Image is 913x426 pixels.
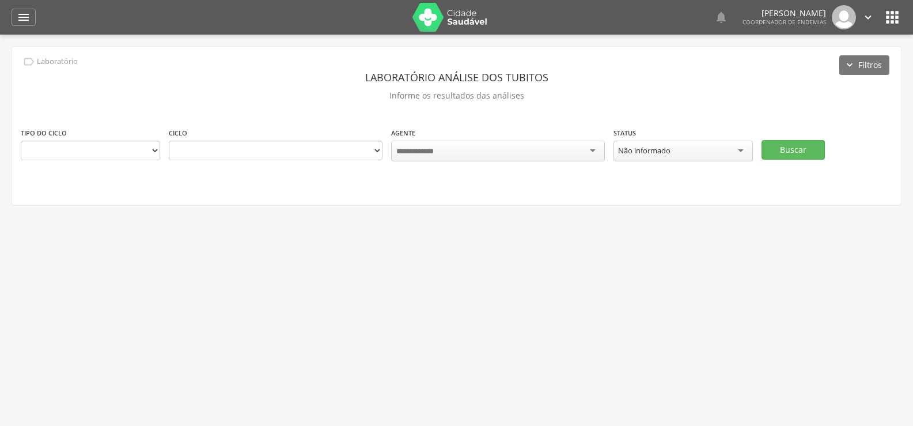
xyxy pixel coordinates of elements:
div: Não informado [618,145,670,156]
a:  [12,9,36,26]
label: Tipo do ciclo [21,129,67,138]
label: Status [613,129,636,138]
i:  [862,11,874,24]
span: Coordenador de Endemias [742,18,826,26]
i:  [22,55,35,68]
p: Laboratório [37,57,78,66]
a:  [862,5,874,29]
button: Buscar [762,140,825,160]
a:  [714,5,728,29]
button: Filtros [839,55,889,75]
i:  [714,10,728,24]
p: Informe os resultados das análises [21,88,892,104]
p: [PERSON_NAME] [742,9,826,17]
i:  [883,8,901,27]
header: Laboratório análise dos tubitos [21,67,892,88]
label: Agente [391,129,415,138]
i:  [17,10,31,24]
label: Ciclo [169,129,187,138]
